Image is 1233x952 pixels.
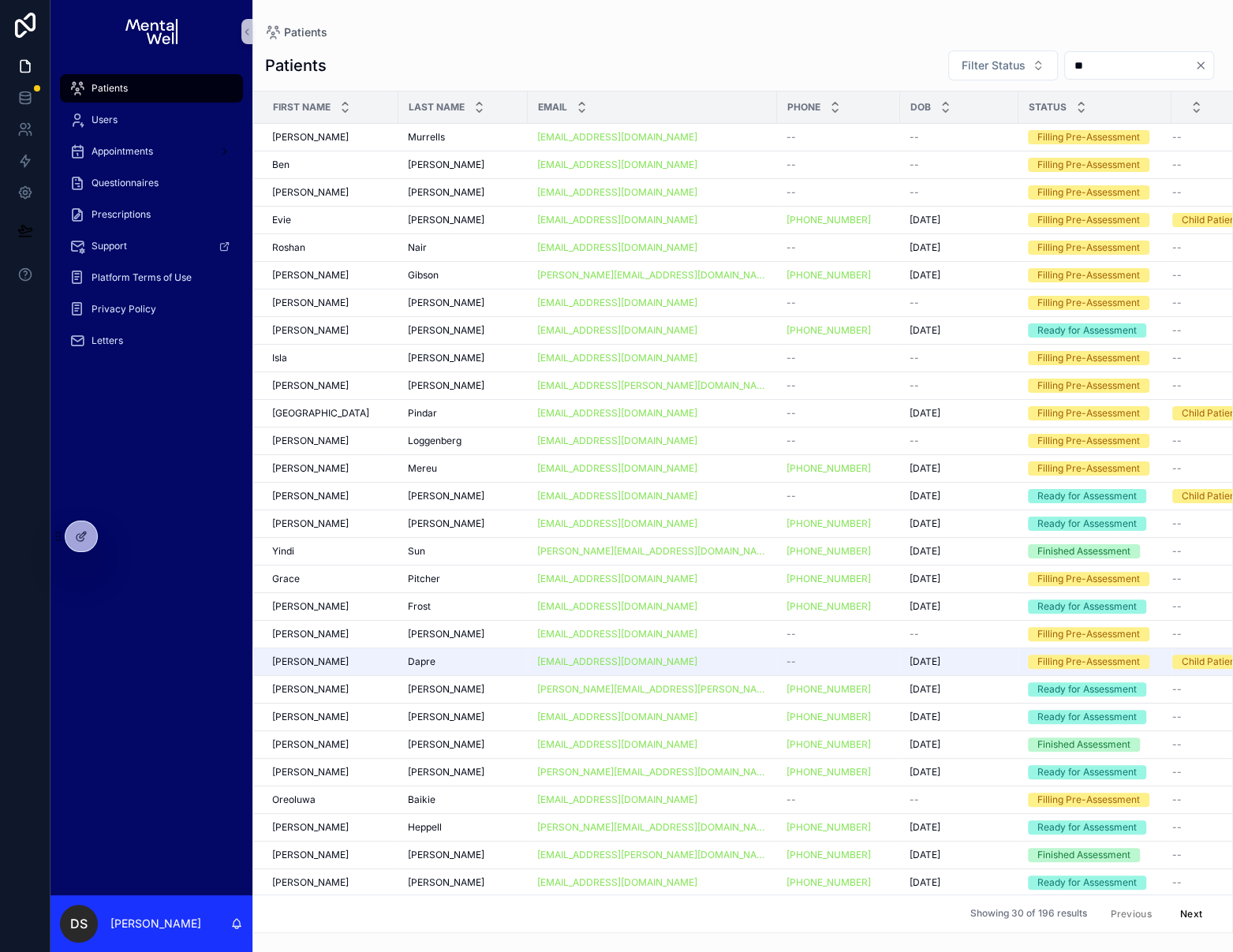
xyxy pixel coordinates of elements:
[1028,655,1162,669] a: Filling Pre-Assessment
[1037,655,1140,669] div: Filling Pre-Assessment
[910,159,919,171] span: --
[272,490,389,502] a: [PERSON_NAME]
[787,435,796,447] span: --
[1172,462,1182,475] span: --
[537,545,768,558] a: [PERSON_NAME][EMAIL_ADDRESS][DOMAIN_NAME]
[537,407,697,420] a: [EMAIL_ADDRESS][DOMAIN_NAME]
[1172,379,1182,392] span: --
[272,241,305,254] span: Roshan
[787,517,871,530] a: [PHONE_NUMBER]
[910,462,1009,475] a: [DATE]
[948,50,1058,80] button: Select Button
[408,241,518,254] a: Nair
[408,131,445,144] span: Murrells
[1037,627,1140,641] div: Filling Pre-Assessment
[910,131,919,144] span: --
[1037,158,1140,172] div: Filling Pre-Assessment
[787,186,891,199] a: --
[537,324,697,337] a: [EMAIL_ADDRESS][DOMAIN_NAME]
[1028,379,1162,393] a: Filling Pre-Assessment
[787,297,891,309] a: --
[408,352,484,364] span: [PERSON_NAME]
[787,545,891,558] a: [PHONE_NUMBER]
[537,573,768,585] a: [EMAIL_ADDRESS][DOMAIN_NAME]
[92,208,151,221] span: Prescriptions
[787,490,891,502] a: --
[787,462,891,475] a: [PHONE_NUMBER]
[1172,324,1182,337] span: --
[272,131,389,144] a: [PERSON_NAME]
[537,379,768,392] a: [EMAIL_ADDRESS][PERSON_NAME][DOMAIN_NAME]
[910,324,1009,337] a: [DATE]
[408,352,518,364] a: [PERSON_NAME]
[408,297,484,309] span: [PERSON_NAME]
[910,186,1009,199] a: --
[1037,351,1140,365] div: Filling Pre-Assessment
[910,407,940,420] span: [DATE]
[1172,352,1182,364] span: --
[787,352,891,364] a: --
[537,407,768,420] a: [EMAIL_ADDRESS][DOMAIN_NAME]
[272,186,389,199] a: [PERSON_NAME]
[272,545,389,558] a: Yindi
[1037,296,1140,310] div: Filling Pre-Assessment
[910,490,1009,502] a: [DATE]
[537,628,697,640] a: [EMAIL_ADDRESS][DOMAIN_NAME]
[1037,185,1140,200] div: Filling Pre-Assessment
[1028,185,1162,200] a: Filling Pre-Assessment
[1037,213,1140,227] div: Filling Pre-Assessment
[787,600,871,613] a: [PHONE_NUMBER]
[787,600,891,613] a: [PHONE_NUMBER]
[408,490,484,502] span: [PERSON_NAME]
[910,628,1009,640] a: --
[408,655,435,668] span: Dapre
[910,241,1009,254] a: [DATE]
[537,186,768,199] a: [EMAIL_ADDRESS][DOMAIN_NAME]
[537,186,697,199] a: [EMAIL_ADDRESS][DOMAIN_NAME]
[910,628,919,640] span: --
[272,379,389,392] a: [PERSON_NAME]
[1037,268,1140,282] div: Filling Pre-Assessment
[787,159,891,171] a: --
[537,435,768,447] a: [EMAIL_ADDRESS][DOMAIN_NAME]
[272,269,349,282] span: [PERSON_NAME]
[1172,600,1182,613] span: --
[910,131,1009,144] a: --
[1028,489,1162,503] a: Ready for Assessment
[910,324,940,337] span: [DATE]
[1172,517,1182,530] span: --
[910,159,1009,171] a: --
[408,407,518,420] a: Pindar
[1037,379,1140,393] div: Filling Pre-Assessment
[92,145,153,158] span: Appointments
[60,137,243,166] a: Appointments
[408,269,518,282] a: Gibson
[787,462,871,475] a: [PHONE_NUMBER]
[910,600,940,613] span: [DATE]
[1194,59,1213,72] button: Clear
[272,628,389,640] a: [PERSON_NAME]
[60,263,243,292] a: Platform Terms of Use
[787,131,796,144] span: --
[787,517,891,530] a: [PHONE_NUMBER]
[272,573,389,585] a: Grace
[910,407,1009,420] a: [DATE]
[272,407,369,420] span: [GEOGRAPHIC_DATA]
[272,324,389,337] a: [PERSON_NAME]
[408,324,484,337] span: [PERSON_NAME]
[537,490,697,502] a: [EMAIL_ADDRESS][DOMAIN_NAME]
[910,269,1009,282] a: [DATE]
[910,490,940,502] span: [DATE]
[910,435,919,447] span: --
[537,600,768,613] a: [EMAIL_ADDRESS][DOMAIN_NAME]
[1172,159,1182,171] span: --
[910,573,1009,585] a: [DATE]
[537,297,768,309] a: [EMAIL_ADDRESS][DOMAIN_NAME]
[787,131,891,144] a: --
[787,435,891,447] a: --
[910,269,940,282] span: [DATE]
[60,169,243,197] a: Questionnaires
[1172,186,1182,199] span: --
[1037,323,1137,338] div: Ready for Assessment
[272,517,389,530] a: [PERSON_NAME]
